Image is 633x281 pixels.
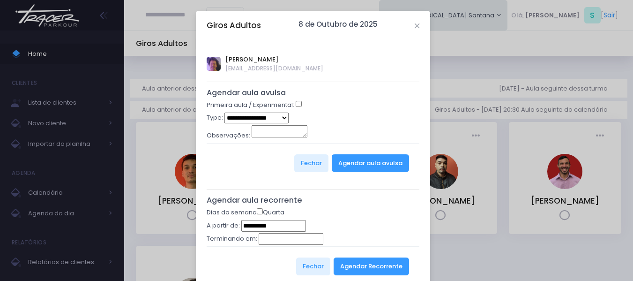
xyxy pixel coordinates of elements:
[207,234,257,243] label: Terminando em:
[225,55,323,64] span: [PERSON_NAME]
[207,113,223,122] label: Type:
[207,88,420,98] h5: Agendar aula avulsa
[225,64,323,73] span: [EMAIL_ADDRESS][DOMAIN_NAME]
[257,208,284,217] label: Quarta
[207,221,240,230] label: A partir de:
[334,258,409,275] button: Agendar Recorrente
[332,154,409,172] button: Agendar aula avulsa
[207,20,261,31] h5: Giros Adultos
[296,258,330,275] button: Fechar
[207,196,420,205] h5: Agendar aula recorrente
[257,208,263,214] input: Quarta
[298,20,378,29] h6: 8 de Outubro de 2025
[207,100,294,110] label: Primeira aula / Experimental:
[294,154,328,172] button: Fechar
[207,131,250,140] label: Observações:
[415,23,419,28] button: Close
